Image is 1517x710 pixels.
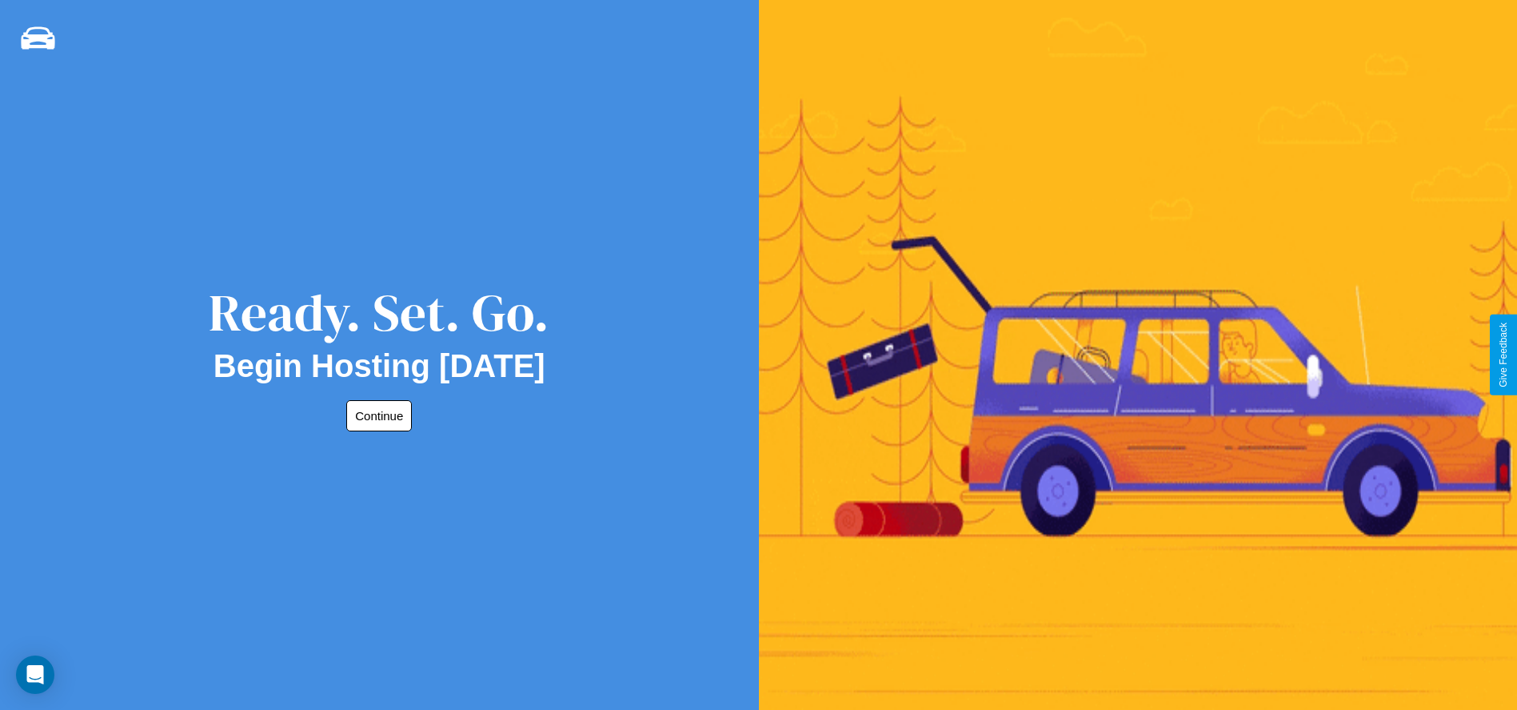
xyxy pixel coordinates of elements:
[214,348,545,384] h2: Begin Hosting [DATE]
[346,400,412,431] button: Continue
[16,656,54,694] div: Open Intercom Messenger
[209,277,549,348] div: Ready. Set. Go.
[1498,323,1509,387] div: Give Feedback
